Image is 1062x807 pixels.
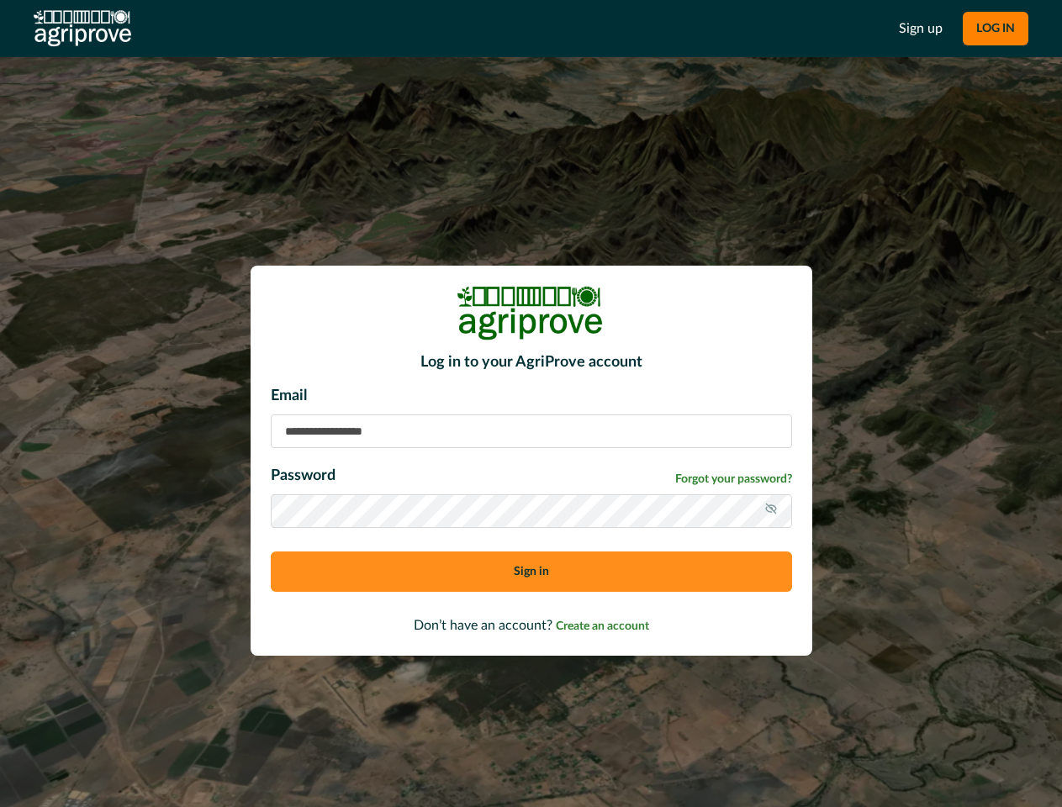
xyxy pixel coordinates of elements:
[271,354,792,372] h2: Log in to your AgriProve account
[271,615,792,636] p: Don’t have an account?
[271,385,792,408] p: Email
[456,286,607,340] img: Logo Image
[271,551,792,592] button: Sign in
[556,619,649,632] a: Create an account
[556,620,649,632] span: Create an account
[675,471,792,488] a: Forgot your password?
[963,12,1028,45] button: LOG IN
[899,18,943,39] a: Sign up
[271,465,336,488] p: Password
[34,10,131,47] img: AgriProve logo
